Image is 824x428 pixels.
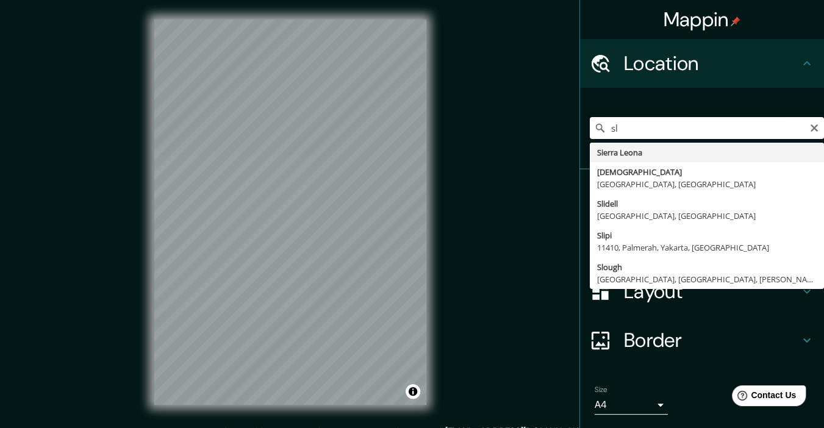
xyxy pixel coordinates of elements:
iframe: Help widget launcher [715,380,811,415]
input: Pick your city or area [590,117,824,139]
div: Slidell [597,198,817,210]
label: Size [595,385,607,395]
canvas: Map [154,20,426,405]
div: Slough [597,261,817,273]
div: Border [580,316,824,365]
button: Clear [809,121,819,133]
div: Slipi [597,229,817,241]
div: Location [580,39,824,88]
button: Toggle attribution [406,384,420,399]
h4: Border [624,328,800,352]
div: A4 [595,395,668,415]
div: [GEOGRAPHIC_DATA], [GEOGRAPHIC_DATA] [597,210,817,222]
div: Layout [580,267,824,316]
h4: Location [624,51,800,76]
div: [DEMOGRAPHIC_DATA] [597,166,817,178]
div: [GEOGRAPHIC_DATA], [GEOGRAPHIC_DATA], [PERSON_NAME][GEOGRAPHIC_DATA] [597,273,817,285]
h4: Layout [624,279,800,304]
div: Pins [580,169,824,218]
img: pin-icon.png [731,16,740,26]
div: Sierra Leona [597,146,817,159]
div: 11410, Palmerah, Yakarta, [GEOGRAPHIC_DATA] [597,241,817,254]
h4: Mappin [664,7,741,32]
div: Style [580,218,824,267]
div: [GEOGRAPHIC_DATA], [GEOGRAPHIC_DATA] [597,178,817,190]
